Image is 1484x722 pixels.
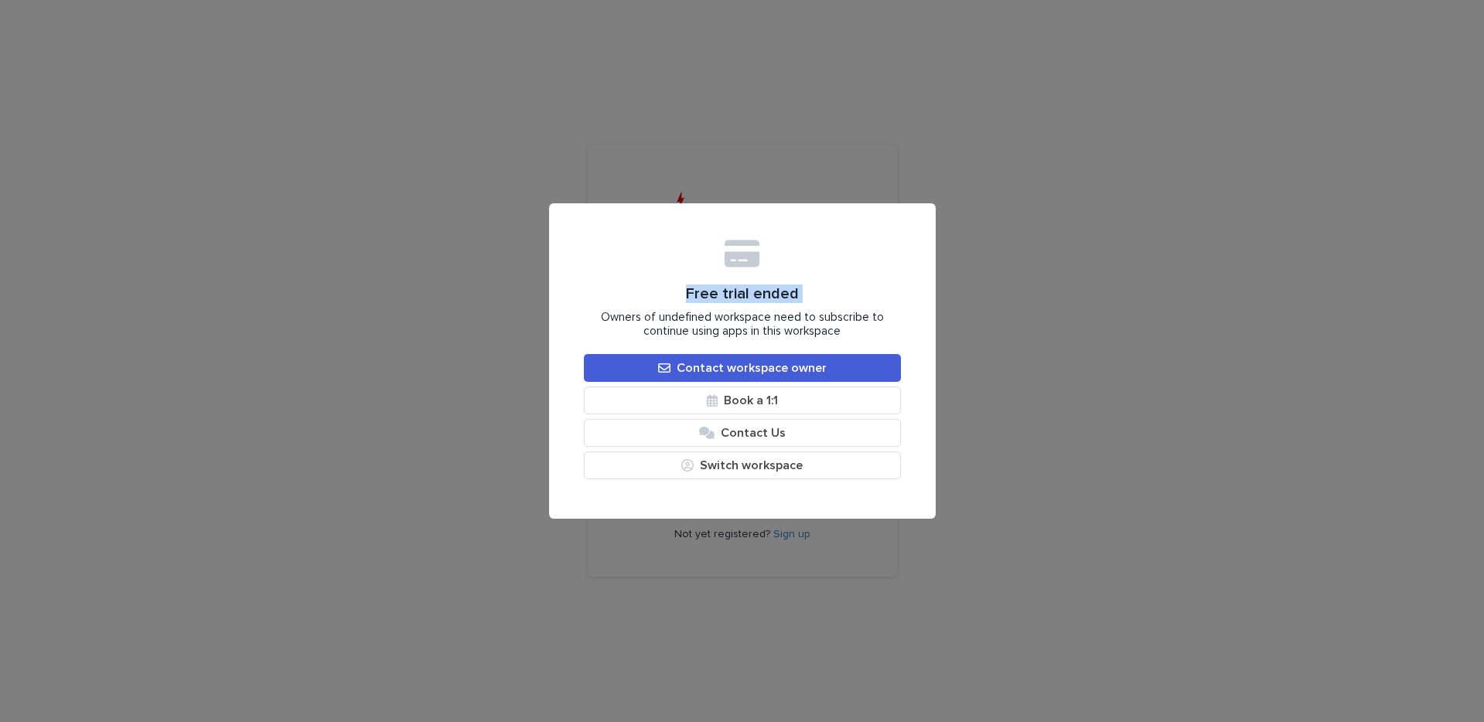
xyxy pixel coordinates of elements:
[721,427,786,439] span: Contact Us
[584,387,901,414] a: Book a 1:1
[584,451,901,479] button: Switch workspace
[584,354,901,382] a: Contact workspace owner
[584,419,901,447] button: Contact Us
[677,362,827,374] span: Contact workspace owner
[686,284,799,303] span: Free trial ended
[584,311,901,339] span: Owners of undefined workspace need to subscribe to continue using apps in this workspace
[724,394,778,407] span: Book a 1:1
